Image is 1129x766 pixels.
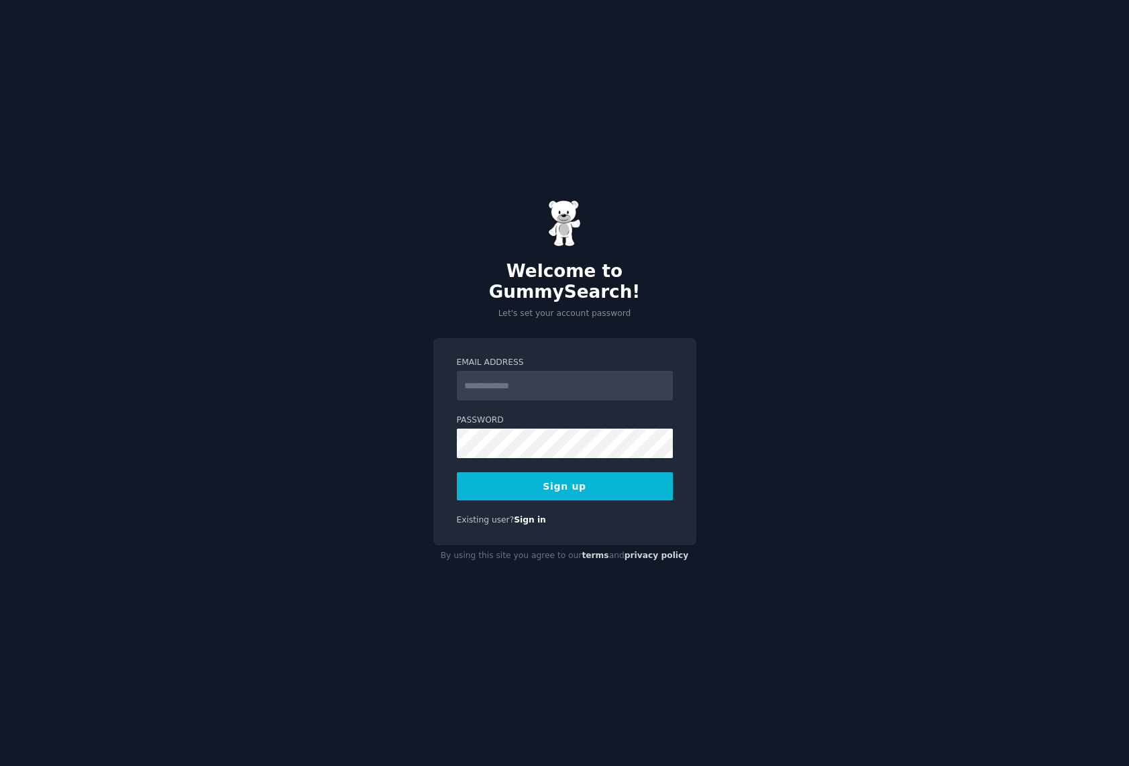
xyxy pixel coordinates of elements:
h2: Welcome to GummySearch! [433,261,696,303]
a: privacy policy [625,551,689,560]
a: terms [582,551,608,560]
p: Let's set your account password [433,308,696,320]
label: Password [457,415,673,427]
button: Sign up [457,472,673,500]
span: Existing user? [457,515,515,525]
label: Email Address [457,357,673,369]
img: Gummy Bear [548,200,582,247]
a: Sign in [514,515,546,525]
div: By using this site you agree to our and [433,545,696,567]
